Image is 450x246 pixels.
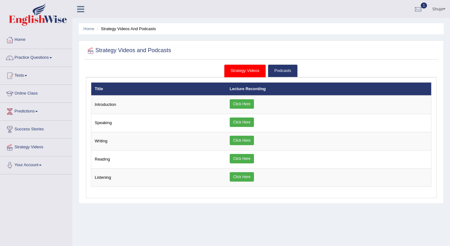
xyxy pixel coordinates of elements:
[230,99,254,109] a: Click Here
[0,49,72,65] a: Practice Questions
[230,172,254,182] a: Click Here
[230,136,254,145] a: Click Here
[421,3,427,8] span: 1
[91,132,226,150] td: Writing
[230,154,254,163] a: Click Here
[91,169,226,187] td: Listening
[0,67,72,83] a: Tests
[226,82,431,96] th: Lecture Recording
[91,82,226,96] th: Title
[230,118,254,127] a: Click Here
[268,64,298,77] a: Podcasts
[224,64,266,77] a: Strategy Videos
[91,96,226,114] td: Introduction
[95,26,156,32] li: Strategy Videos and Podcasts
[91,150,226,169] td: Reading
[86,46,171,55] h2: Strategy Videos and Podcasts
[0,139,72,154] a: Strategy Videos
[91,114,226,132] td: Speaking
[0,121,72,136] a: Success Stories
[0,31,72,47] a: Home
[0,103,72,118] a: Predictions
[0,156,72,172] a: Your Account
[0,85,72,101] a: Online Class
[83,26,94,31] a: Home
